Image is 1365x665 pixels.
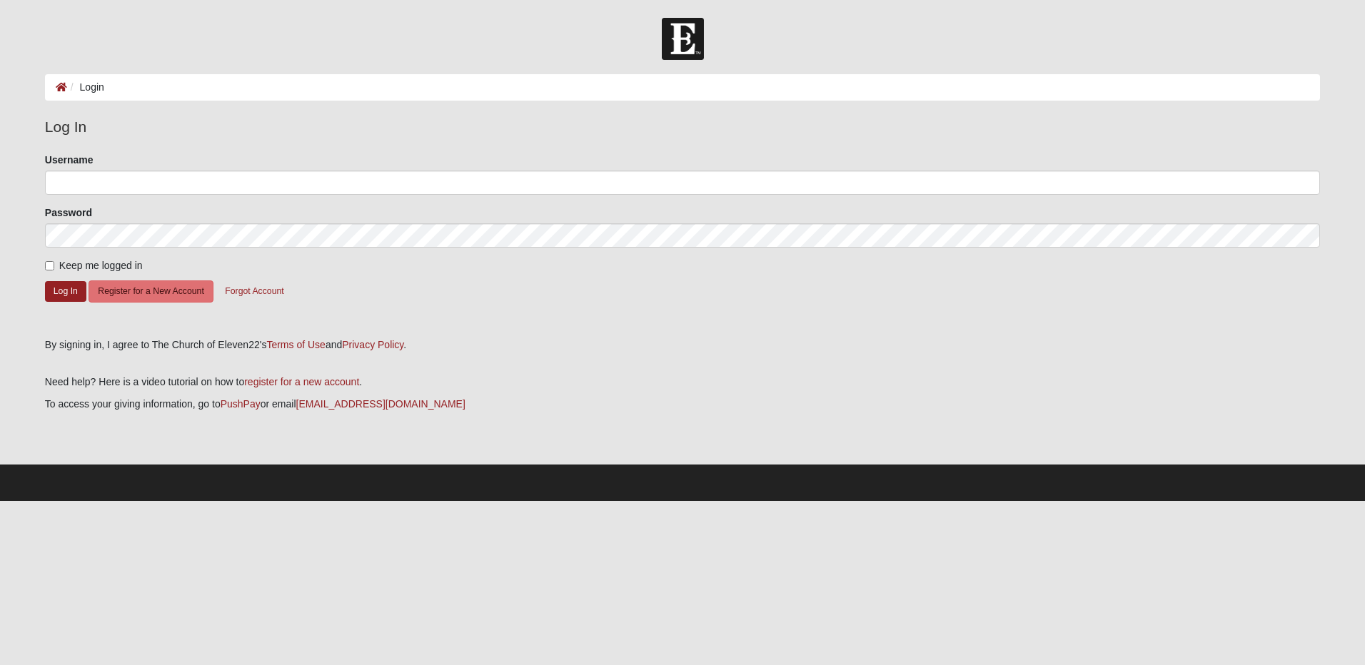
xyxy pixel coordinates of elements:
label: Password [45,205,92,220]
input: Keep me logged in [45,261,54,270]
button: Forgot Account [216,280,293,303]
img: Church of Eleven22 Logo [662,18,704,60]
a: PushPay [221,398,261,410]
li: Login [67,80,104,95]
label: Username [45,153,94,167]
a: [EMAIL_ADDRESS][DOMAIN_NAME] [296,398,465,410]
a: Terms of Use [266,339,325,350]
div: By signing in, I agree to The Church of Eleven22's and . [45,337,1320,352]
button: Register for a New Account [89,280,213,303]
legend: Log In [45,116,1320,138]
p: To access your giving information, go to or email [45,397,1320,412]
button: Log In [45,281,86,302]
span: Keep me logged in [59,260,143,271]
a: Privacy Policy [342,339,403,350]
a: register for a new account [244,376,359,387]
p: Need help? Here is a video tutorial on how to . [45,375,1320,390]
